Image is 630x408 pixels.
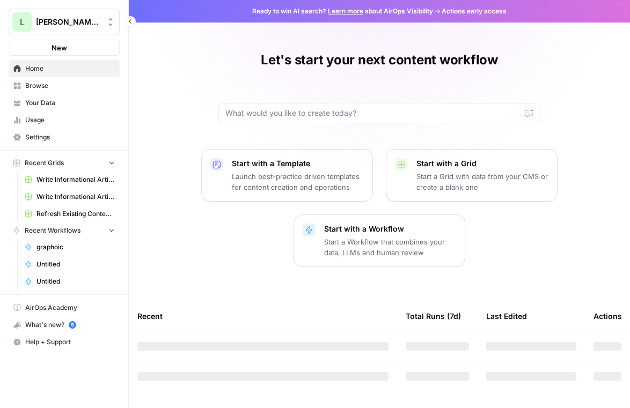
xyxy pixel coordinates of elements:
[324,236,456,258] p: Start a Workflow that combines your data, LLMs and human review
[225,108,521,118] input: What would you like to create today?
[406,301,461,331] div: Total Runs (7d)
[9,9,120,35] button: Workspace: Lily's AirCraft
[25,158,64,168] span: Recent Grids
[20,239,120,256] a: graphoic
[9,222,120,239] button: Recent Workflows
[36,192,115,202] span: Write Informational Article
[25,337,115,347] span: Help + Support
[294,214,465,267] button: Start with a WorkflowStart a Workflow that combines your data, LLMs and human review
[25,98,115,108] span: Your Data
[20,171,120,188] a: Write Informational Article
[9,40,120,56] button: New
[20,205,120,222] a: Refresh Existing Content (3)
[25,115,115,125] span: Usage
[201,149,373,202] button: Start with a TemplateLaunch best-practice driven templates for content creation and operations
[36,259,115,269] span: Untitled
[416,158,548,169] p: Start with a Grid
[69,321,76,329] a: 5
[386,149,558,202] button: Start with a GridStart a Grid with data from your CMS or create a blank one
[486,301,527,331] div: Last Edited
[9,77,120,94] a: Browse
[52,42,67,53] span: New
[20,256,120,273] a: Untitled
[36,17,101,27] span: [PERSON_NAME]'s AirCraft
[9,299,120,316] a: AirOps Academy
[36,242,115,252] span: graphoic
[9,112,120,129] a: Usage
[9,155,120,171] button: Recent Grids
[36,277,115,286] span: Untitled
[261,51,498,69] h1: Let's start your next content workflow
[9,317,119,333] div: What's new?
[232,158,364,169] p: Start with a Template
[20,16,25,28] span: L
[25,81,115,91] span: Browse
[71,322,74,328] text: 5
[36,209,115,219] span: Refresh Existing Content (3)
[9,129,120,146] a: Settings
[594,301,622,331] div: Actions
[36,175,115,184] span: Write Informational Article
[9,333,120,351] button: Help + Support
[442,6,507,16] span: Actions early access
[20,273,120,290] a: Untitled
[25,303,115,313] span: AirOps Academy
[9,316,120,333] button: What's new? 5
[324,224,456,234] p: Start with a Workflow
[232,171,364,192] p: Launch best-practice driven templates for content creation and operations
[252,6,433,16] span: Ready to win AI search? about AirOps Visibility
[25,132,115,142] span: Settings
[25,64,115,73] span: Home
[328,7,363,15] a: Learn more
[137,301,389,331] div: Recent
[20,188,120,205] a: Write Informational Article
[9,94,120,112] a: Your Data
[9,60,120,77] a: Home
[25,226,80,235] span: Recent Workflows
[416,171,548,192] p: Start a Grid with data from your CMS or create a blank one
